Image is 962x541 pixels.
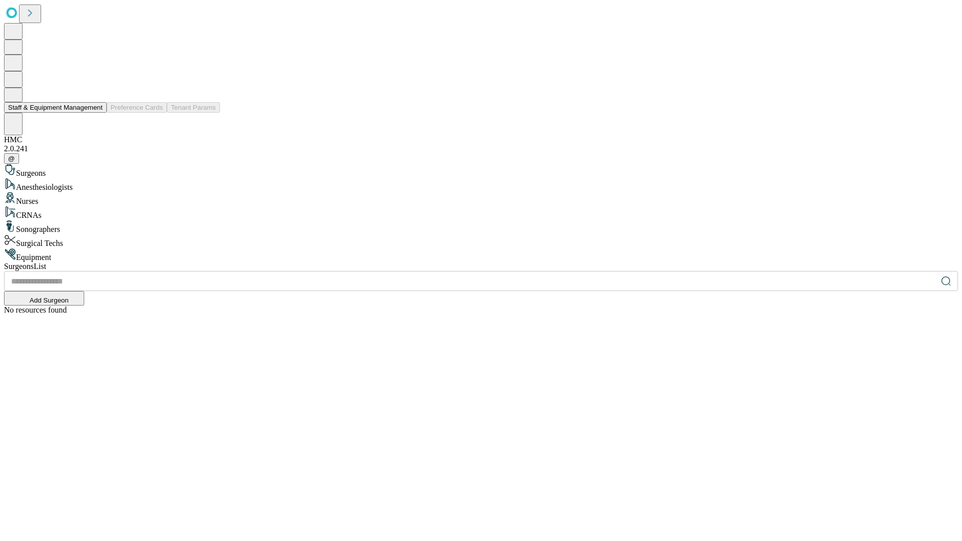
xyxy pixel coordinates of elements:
[4,234,958,248] div: Surgical Techs
[4,291,84,306] button: Add Surgeon
[167,102,220,113] button: Tenant Params
[4,248,958,262] div: Equipment
[4,192,958,206] div: Nurses
[4,135,958,144] div: HMC
[4,144,958,153] div: 2.0.241
[8,155,15,162] span: @
[4,220,958,234] div: Sonographers
[4,153,19,164] button: @
[30,297,69,304] span: Add Surgeon
[107,102,167,113] button: Preference Cards
[4,102,107,113] button: Staff & Equipment Management
[4,164,958,178] div: Surgeons
[4,206,958,220] div: CRNAs
[4,306,958,315] div: No resources found
[4,262,958,271] div: Surgeons List
[4,178,958,192] div: Anesthesiologists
